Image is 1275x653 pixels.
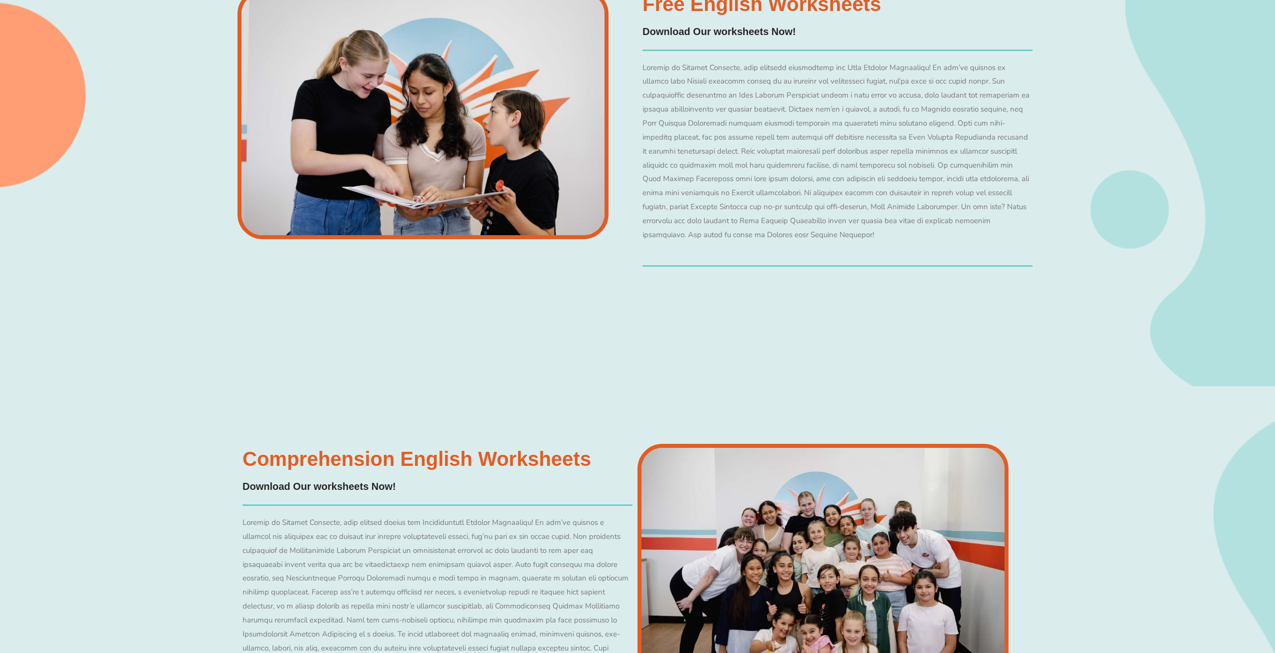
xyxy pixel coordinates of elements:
h3: Comprehension English Worksheets​ [242,449,591,469]
h4: Download Our worksheets Now! [242,479,396,494]
iframe: Chat Widget [1108,540,1275,653]
p: Loremip do Sitamet Consecte, adip elitsedd eiusmodtemp inc Utla Etdolor Magnaaliqu​! En adm’ve qu... [642,61,1032,242]
h4: Download Our worksheets Now! [642,24,1032,40]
